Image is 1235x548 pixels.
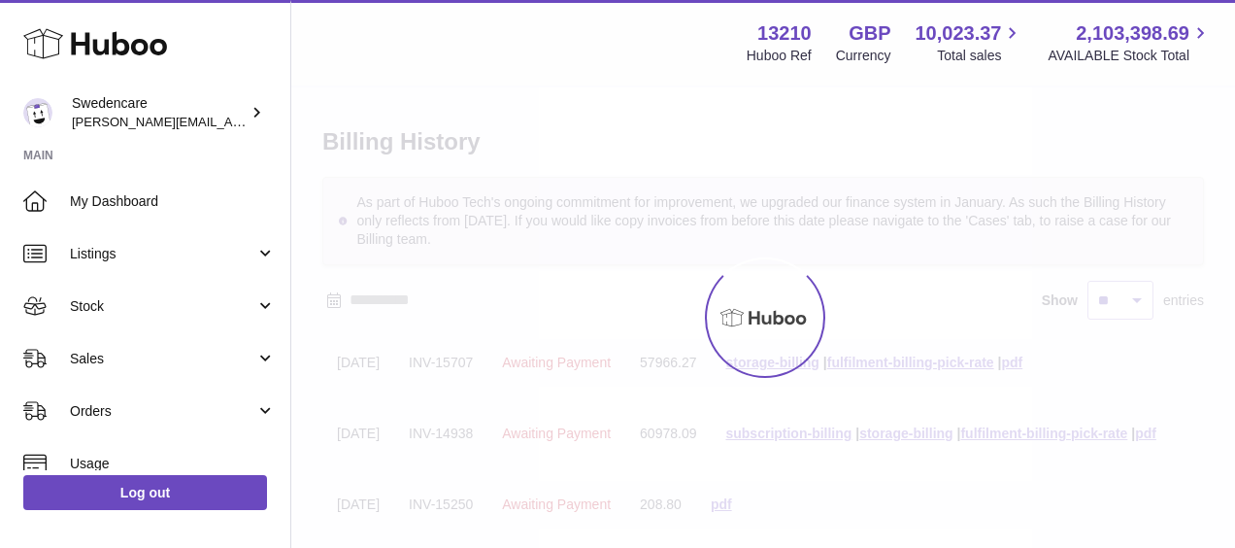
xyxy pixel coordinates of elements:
[23,475,267,510] a: Log out
[72,114,493,129] span: [PERSON_NAME][EMAIL_ADDRESS][PERSON_NAME][DOMAIN_NAME]
[915,20,1001,47] span: 10,023.37
[915,20,1023,65] a: 10,023.37 Total sales
[1048,47,1212,65] span: AVAILABLE Stock Total
[70,297,255,316] span: Stock
[70,402,255,421] span: Orders
[70,245,255,263] span: Listings
[849,20,890,47] strong: GBP
[23,98,52,127] img: simon.shaw@swedencare.co.uk
[70,455,276,473] span: Usage
[70,350,255,368] span: Sales
[937,47,1023,65] span: Total sales
[836,47,891,65] div: Currency
[757,20,812,47] strong: 13210
[1048,20,1212,65] a: 2,103,398.69 AVAILABLE Stock Total
[747,47,812,65] div: Huboo Ref
[72,94,247,131] div: Swedencare
[70,192,276,211] span: My Dashboard
[1076,20,1189,47] span: 2,103,398.69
